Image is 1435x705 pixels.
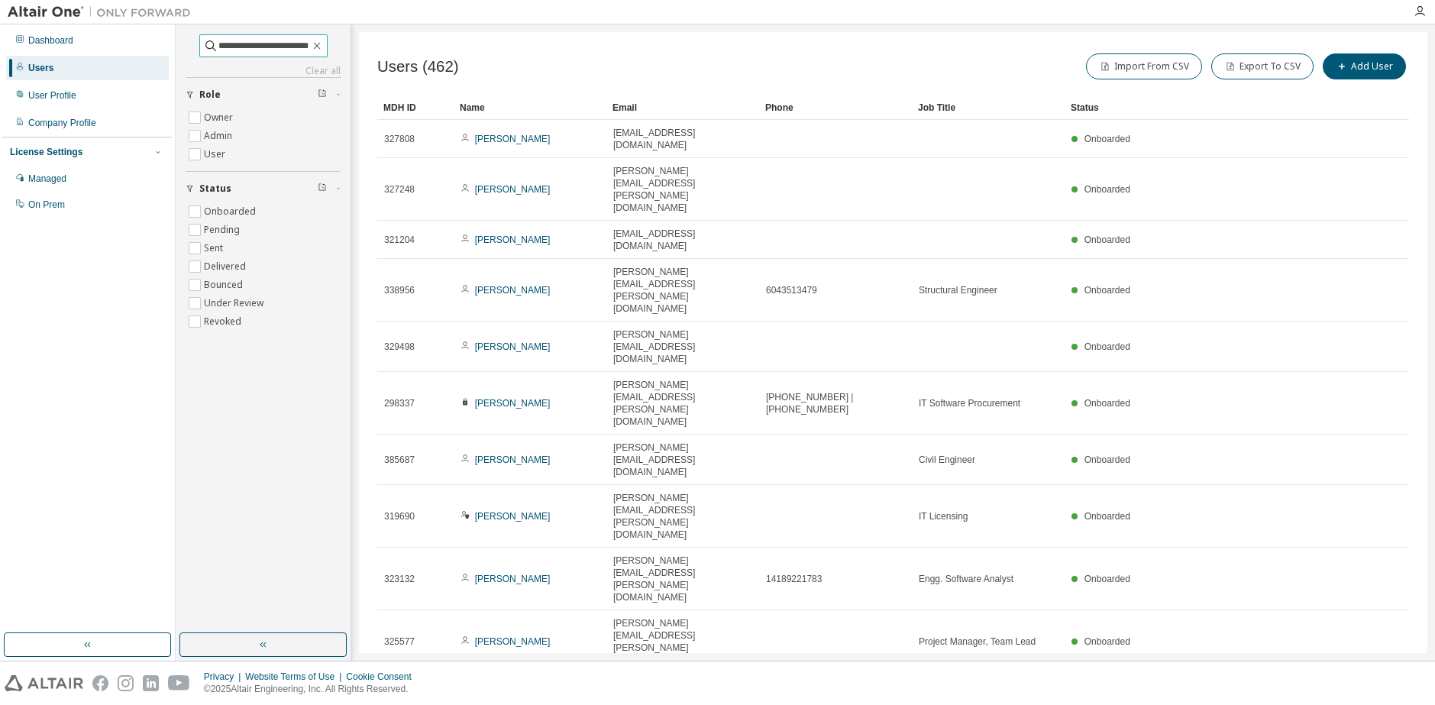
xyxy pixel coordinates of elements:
div: Email [612,95,753,120]
div: Cookie Consent [346,671,420,683]
span: Onboarded [1084,511,1130,522]
span: [PERSON_NAME][EMAIL_ADDRESS][DOMAIN_NAME] [613,328,752,365]
span: Role [199,89,221,101]
span: [PERSON_NAME][EMAIL_ADDRESS][PERSON_NAME][DOMAIN_NAME] [613,165,752,214]
span: Onboarded [1084,341,1130,352]
span: [PERSON_NAME][EMAIL_ADDRESS][PERSON_NAME][DOMAIN_NAME] [613,555,752,603]
span: 385687 [384,454,415,466]
div: Dashboard [28,34,73,47]
label: Sent [204,239,226,257]
div: Name [460,95,600,120]
img: altair_logo.svg [5,675,83,691]
span: Project Manager, Team Lead [919,635,1036,648]
span: Onboarded [1084,398,1130,409]
span: Engg. Software Analyst [919,573,1013,585]
label: Bounced [204,276,246,294]
label: Admin [204,127,235,145]
span: [EMAIL_ADDRESS][DOMAIN_NAME] [613,228,752,252]
span: [PERSON_NAME][EMAIL_ADDRESS][DOMAIN_NAME] [613,441,752,478]
img: linkedin.svg [143,675,159,691]
span: [PERSON_NAME][EMAIL_ADDRESS][PERSON_NAME][DOMAIN_NAME] [613,379,752,428]
a: [PERSON_NAME] [475,234,551,245]
div: Company Profile [28,117,96,129]
span: 321204 [384,234,415,246]
a: [PERSON_NAME] [475,511,551,522]
div: License Settings [10,146,82,158]
label: Onboarded [204,202,259,221]
span: IT Licensing [919,510,968,522]
button: Add User [1323,53,1406,79]
div: Job Title [918,95,1058,120]
span: 6043513479 [766,284,817,296]
span: 329498 [384,341,415,353]
span: IT Software Procurement [919,397,1020,409]
span: 327808 [384,133,415,145]
div: On Prem [28,199,65,211]
div: User Profile [28,89,76,102]
button: Export To CSV [1211,53,1314,79]
label: Revoked [204,312,244,331]
label: Delivered [204,257,249,276]
span: Users (462) [377,58,459,76]
span: Onboarded [1084,285,1130,296]
span: [PHONE_NUMBER] | [PHONE_NUMBER] [766,391,905,416]
span: 338956 [384,284,415,296]
a: [PERSON_NAME] [475,285,551,296]
a: [PERSON_NAME] [475,398,551,409]
span: [PERSON_NAME][EMAIL_ADDRESS][PERSON_NAME][DOMAIN_NAME] [613,492,752,541]
span: Civil Engineer [919,454,975,466]
div: Privacy [204,671,245,683]
label: Owner [204,108,236,127]
span: Structural Engineer [919,284,997,296]
span: 325577 [384,635,415,648]
a: [PERSON_NAME] [475,454,551,465]
a: [PERSON_NAME] [475,574,551,584]
a: [PERSON_NAME] [475,134,551,144]
label: Pending [204,221,243,239]
img: facebook.svg [92,675,108,691]
a: [PERSON_NAME] [475,341,551,352]
div: Website Terms of Use [245,671,346,683]
img: Altair One [8,5,199,20]
span: [PERSON_NAME][EMAIL_ADDRESS][PERSON_NAME][DOMAIN_NAME] [613,266,752,315]
div: Users [28,62,53,74]
a: [PERSON_NAME] [475,636,551,647]
img: youtube.svg [168,675,190,691]
label: Under Review [204,294,267,312]
button: Role [186,78,341,112]
button: Status [186,172,341,205]
a: [PERSON_NAME] [475,184,551,195]
span: Onboarded [1084,574,1130,584]
div: MDH ID [383,95,448,120]
div: Phone [765,95,906,120]
span: [PERSON_NAME][EMAIL_ADDRESS][PERSON_NAME][DOMAIN_NAME] [613,617,752,666]
span: 298337 [384,397,415,409]
span: Onboarded [1084,454,1130,465]
span: 14189221783 [766,573,822,585]
span: 327248 [384,183,415,196]
label: User [204,145,228,163]
img: instagram.svg [118,675,134,691]
div: Status [1071,95,1330,120]
span: Onboarded [1084,234,1130,245]
span: [EMAIL_ADDRESS][DOMAIN_NAME] [613,127,752,151]
div: Managed [28,173,66,185]
span: 323132 [384,573,415,585]
a: Clear all [186,65,341,77]
span: 319690 [384,510,415,522]
p: © 2025 Altair Engineering, Inc. All Rights Reserved. [204,683,421,696]
span: Clear filter [318,183,327,195]
button: Import From CSV [1086,53,1202,79]
span: Onboarded [1084,134,1130,144]
span: Status [199,183,231,195]
span: Onboarded [1084,184,1130,195]
span: Onboarded [1084,636,1130,647]
span: Clear filter [318,89,327,101]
